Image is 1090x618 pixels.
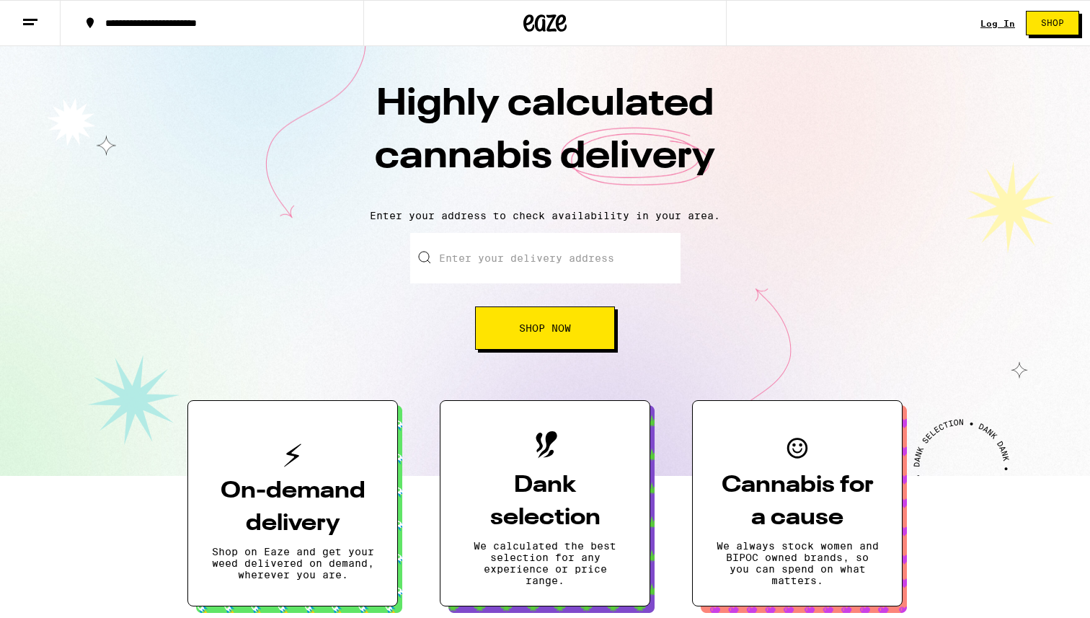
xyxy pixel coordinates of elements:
[211,475,374,540] h3: On-demand delivery
[440,400,650,606] button: Dank selectionWe calculated the best selection for any experience or price range.
[692,400,903,606] button: Cannabis for a causeWe always stock women and BIPOC owned brands, so you can spend on what matters.
[187,400,398,606] button: On-demand deliveryShop on Eaze and get your weed delivered on demand, wherever you are.
[1041,19,1064,27] span: Shop
[475,306,615,350] button: Shop Now
[464,469,626,534] h3: Dank selection
[1026,11,1079,35] button: Shop
[14,210,1076,221] p: Enter your address to check availability in your area.
[980,19,1015,28] a: Log In
[716,540,879,586] p: We always stock women and BIPOC owned brands, so you can spend on what matters.
[293,79,797,198] h1: Highly calculated cannabis delivery
[519,323,571,333] span: Shop Now
[716,469,879,534] h3: Cannabis for a cause
[211,546,374,581] p: Shop on Eaze and get your weed delivered on demand, wherever you are.
[410,233,681,283] input: Enter your delivery address
[464,540,626,586] p: We calculated the best selection for any experience or price range.
[1015,11,1090,35] a: Shop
